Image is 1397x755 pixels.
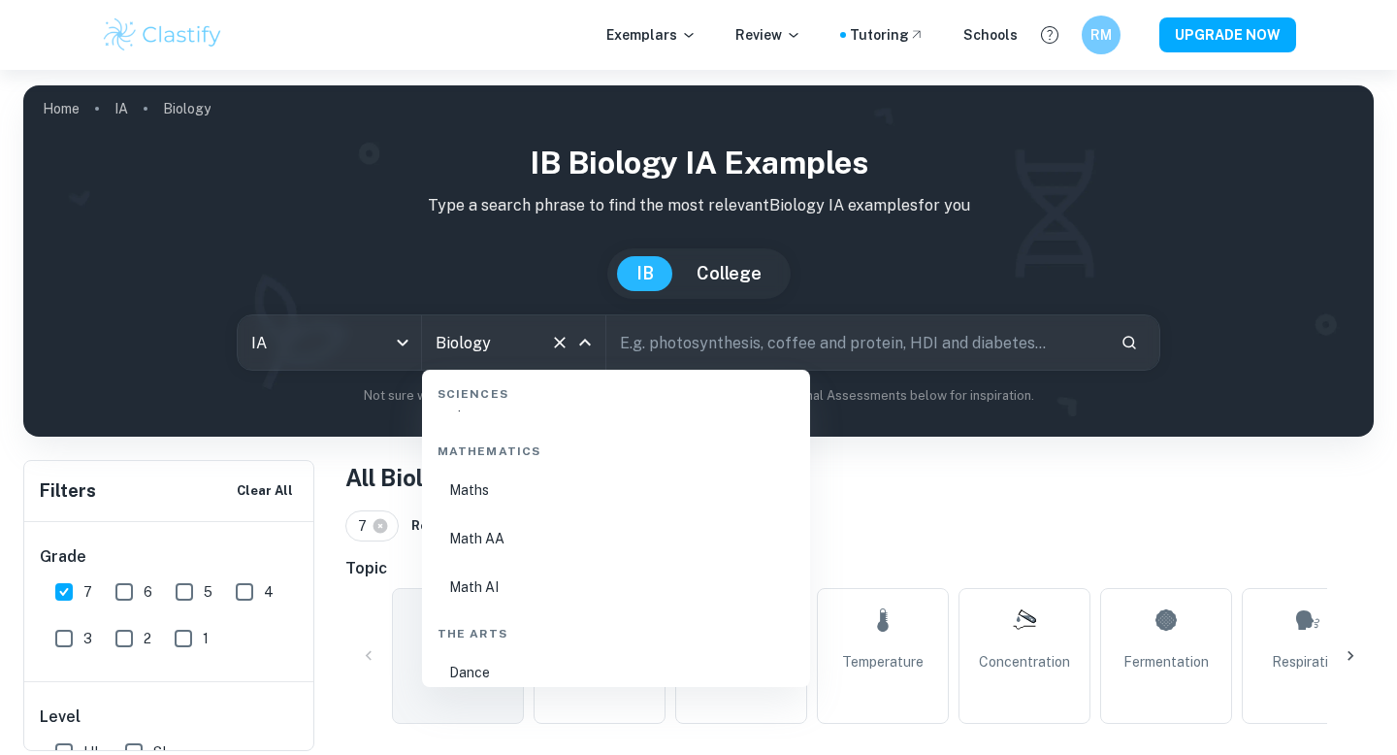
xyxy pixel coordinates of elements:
h1: All Biology IA Examples [345,460,1374,495]
span: Respiration [1272,651,1344,673]
p: Type a search phrase to find the most relevant Biology IA examples for you [39,194,1358,217]
button: Help and Feedback [1033,18,1066,51]
span: 2 [144,628,151,649]
a: Home [43,95,80,122]
div: IA [238,315,421,370]
span: 1 [203,628,209,649]
span: Temperature [842,651,924,673]
li: Math AA [430,516,802,561]
h6: Topic [345,557,1374,580]
button: IB [617,256,673,291]
span: Fermentation [1123,651,1209,673]
div: Mathematics [430,427,802,468]
a: IA [114,95,128,122]
h6: Level [40,706,300,729]
button: Clear All [232,476,298,506]
div: The Arts [430,609,802,650]
p: Exemplars [606,24,697,46]
li: Math AI [430,565,802,609]
h1: IB Biology IA examples [39,140,1358,186]
button: Search [1113,326,1146,359]
button: Close [571,329,599,356]
h6: Grade [40,545,300,569]
button: RM [1082,16,1121,54]
li: Dance [430,650,802,695]
span: 5 [204,581,212,603]
img: profile cover [23,85,1374,437]
span: 7 [358,515,375,537]
input: E.g. photosynthesis, coffee and protein, HDI and diabetes... [606,315,1105,370]
img: Clastify logo [101,16,224,54]
p: Not sure what to search for? You can always look through our example Internal Assessments below f... [39,386,1358,406]
h6: RM [1090,24,1113,46]
span: 3 [83,628,92,649]
a: Tutoring [850,24,925,46]
a: Schools [963,24,1018,46]
span: 6 [144,581,152,603]
button: UPGRADE NOW [1159,17,1296,52]
h6: Filters [40,477,96,505]
button: College [677,256,781,291]
p: Biology [163,98,211,119]
button: Clear [546,329,573,356]
p: Review [735,24,801,46]
span: 4 [264,581,274,603]
span: 7 [83,581,92,603]
button: Reset All [406,511,474,541]
div: 7 [345,510,399,542]
span: Concentration [979,651,1070,673]
div: Sciences [430,370,802,410]
li: Maths [430,468,802,512]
